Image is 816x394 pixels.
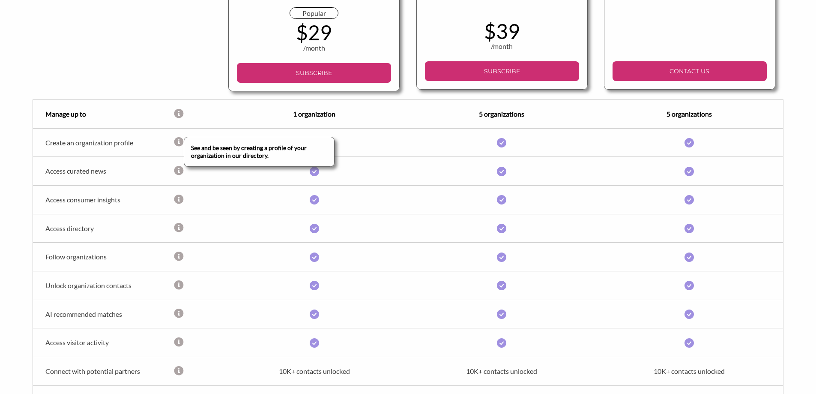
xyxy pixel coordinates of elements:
div: Connect with potential partners [33,367,173,375]
img: i [497,167,506,176]
div: See and be seen by creating a profile of your organization in our directory. [184,137,335,167]
div: Access directory [33,224,173,232]
div: Follow organizations [33,253,173,261]
div: 5 organizations [595,109,783,119]
img: i [684,281,694,290]
img: i [497,253,506,262]
img: i [497,224,506,233]
div: 10K+ contacts unlocked [595,367,783,375]
img: i [310,167,319,176]
div: Access visitor activity [33,338,173,346]
img: i [310,281,319,290]
img: i [684,253,694,262]
img: i [684,310,694,319]
img: i [684,167,694,176]
div: Manage up to [33,109,173,119]
div: Popular [290,7,338,19]
a: CONTACT US [613,61,767,81]
p: CONTACT US [616,65,763,78]
img: i [497,310,506,319]
div: 1 organization [221,109,408,119]
img: i [497,281,506,290]
div: AI recommended matches [33,310,173,318]
a: SUBSCRIBE [237,63,391,83]
div: 10K+ contacts unlocked [221,367,408,375]
img: i [684,224,694,233]
img: i [310,253,319,262]
span: /month [491,42,513,50]
img: i [497,338,506,348]
p: SUBSCRIBE [428,65,576,78]
div: Create an organization profile [33,138,173,147]
div: 5 organizations [408,109,596,119]
img: i [310,338,319,348]
img: i [497,138,506,147]
img: i [684,195,694,205]
div: Unlock organization contacts [33,281,173,289]
div: $29 [237,22,391,43]
img: i [684,338,694,348]
a: SUBSCRIBE [425,61,579,81]
p: SUBSCRIBE [240,66,388,79]
div: $39 [425,21,579,42]
img: i [310,310,319,319]
img: i [310,195,319,205]
img: i [684,138,694,147]
div: 10K+ contacts unlocked [408,367,596,375]
div: Access consumer insights [33,195,173,204]
img: i [310,224,319,233]
img: i [497,195,506,205]
span: /month [303,44,325,52]
div: Access curated news [33,167,173,175]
